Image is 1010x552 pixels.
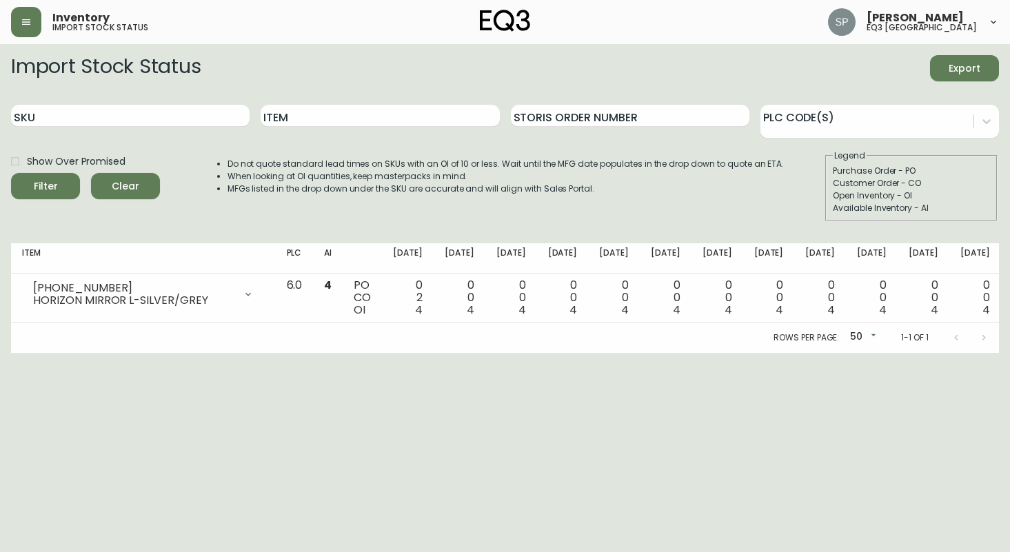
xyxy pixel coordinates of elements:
button: Export [930,55,999,81]
legend: Legend [833,150,867,162]
div: Customer Order - CO [833,177,990,190]
th: Item [11,243,276,274]
span: 4 [725,302,732,318]
th: [DATE] [898,243,949,274]
div: PO CO [354,279,371,316]
th: [DATE] [537,243,589,274]
th: [DATE] [846,243,898,274]
h2: Import Stock Status [11,55,201,81]
span: OI [354,302,365,318]
p: 1-1 of 1 [901,331,929,344]
img: 25c0ecf8c5ed261b7fd55956ee48612f [828,8,856,36]
div: 0 0 [599,279,629,316]
th: [DATE] [691,243,743,274]
div: 0 0 [651,279,680,316]
div: 0 0 [960,279,990,316]
div: 0 0 [548,279,578,316]
p: Rows per page: [774,331,839,344]
div: [PHONE_NUMBER]HORIZON MIRROR L-SILVER/GREY [22,279,265,309]
th: PLC [276,243,314,274]
div: 0 0 [909,279,938,316]
div: 0 0 [805,279,835,316]
div: 0 2 [393,279,423,316]
div: Purchase Order - PO [833,165,990,177]
button: Clear [91,173,160,199]
div: Open Inventory - OI [833,190,990,202]
span: 4 [467,302,474,318]
div: 0 0 [703,279,732,316]
img: logo [480,10,531,32]
span: Clear [102,178,149,195]
button: Filter [11,173,80,199]
span: 4 [673,302,680,318]
div: 0 0 [857,279,887,316]
th: [DATE] [743,243,795,274]
div: 0 0 [496,279,526,316]
span: 4 [324,277,332,293]
div: 50 [845,326,879,349]
span: 4 [827,302,835,318]
span: 4 [879,302,887,318]
span: Inventory [52,12,110,23]
div: Available Inventory - AI [833,202,990,214]
th: [DATE] [794,243,846,274]
div: [PHONE_NUMBER] [33,282,234,294]
span: 4 [931,302,938,318]
span: Export [941,60,988,77]
div: 0 0 [754,279,784,316]
span: [PERSON_NAME] [867,12,964,23]
span: 4 [621,302,629,318]
th: [DATE] [588,243,640,274]
span: 4 [569,302,577,318]
th: [DATE] [640,243,691,274]
h5: eq3 [GEOGRAPHIC_DATA] [867,23,977,32]
th: [DATE] [949,243,1001,274]
li: When looking at OI quantities, keep masterpacks in mind. [228,170,785,183]
h5: import stock status [52,23,148,32]
span: Show Over Promised [27,154,125,169]
th: [DATE] [382,243,434,274]
span: 4 [982,302,990,318]
th: [DATE] [485,243,537,274]
li: Do not quote standard lead times on SKUs with an OI of 10 or less. Wait until the MFG date popula... [228,158,785,170]
div: HORIZON MIRROR L-SILVER/GREY [33,294,234,307]
td: 6.0 [276,274,314,323]
div: 0 0 [445,279,474,316]
th: AI [313,243,343,274]
span: 4 [776,302,783,318]
th: [DATE] [434,243,485,274]
span: 4 [415,302,423,318]
span: 4 [518,302,526,318]
li: MFGs listed in the drop down under the SKU are accurate and will align with Sales Portal. [228,183,785,195]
